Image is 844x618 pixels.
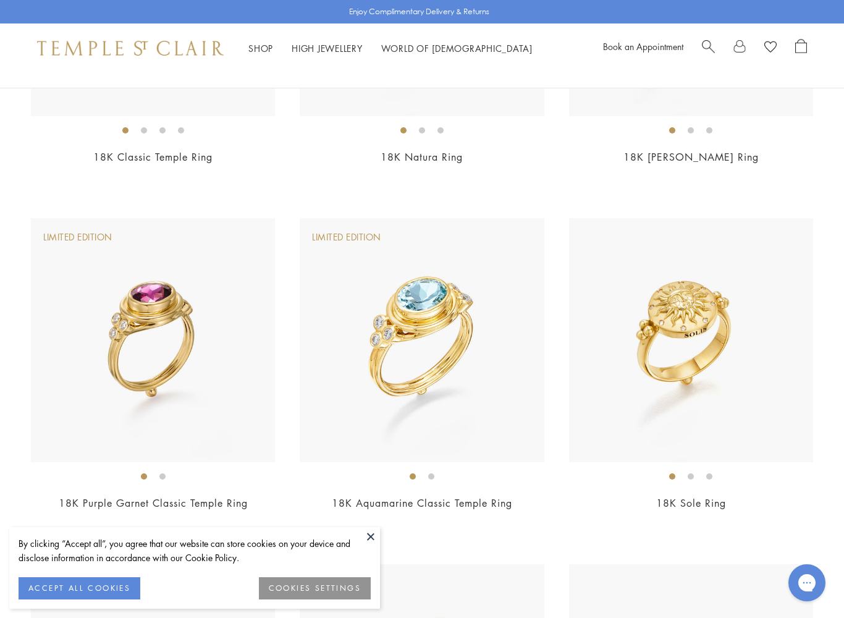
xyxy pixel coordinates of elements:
iframe: Gorgias live chat messenger [782,560,832,606]
a: 18K Classic Temple Ring [93,150,213,164]
nav: Main navigation [248,41,533,56]
a: 18K [PERSON_NAME] Ring [623,150,759,164]
a: Search [702,39,715,57]
img: Temple St. Clair [37,41,224,56]
a: World of [DEMOGRAPHIC_DATA]World of [DEMOGRAPHIC_DATA] [381,42,533,54]
a: 18K Aquamarine Classic Temple Ring [332,496,512,510]
img: 18K Aquamarine Classic Temple Ring [300,218,544,462]
a: 18K Sole Ring [656,496,726,510]
a: 18K Natura Ring [381,150,463,164]
a: 18K Purple Garnet Classic Temple Ring [59,496,248,510]
p: Enjoy Complimentary Delivery & Returns [349,6,489,18]
div: By clicking “Accept all”, you agree that our website can store cookies on your device and disclos... [19,536,371,565]
button: ACCEPT ALL COOKIES [19,577,140,599]
img: 18K Purple Garnet Classic Temple Ring [31,218,275,462]
div: Limited Edition [43,231,112,244]
img: 18K Sole Ring [569,218,813,462]
button: COOKIES SETTINGS [259,577,371,599]
a: Open Shopping Bag [795,39,807,57]
a: ShopShop [248,42,273,54]
a: Book an Appointment [603,40,683,53]
a: High JewelleryHigh Jewellery [292,42,363,54]
a: View Wishlist [764,39,777,57]
div: Limited Edition [312,231,381,244]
